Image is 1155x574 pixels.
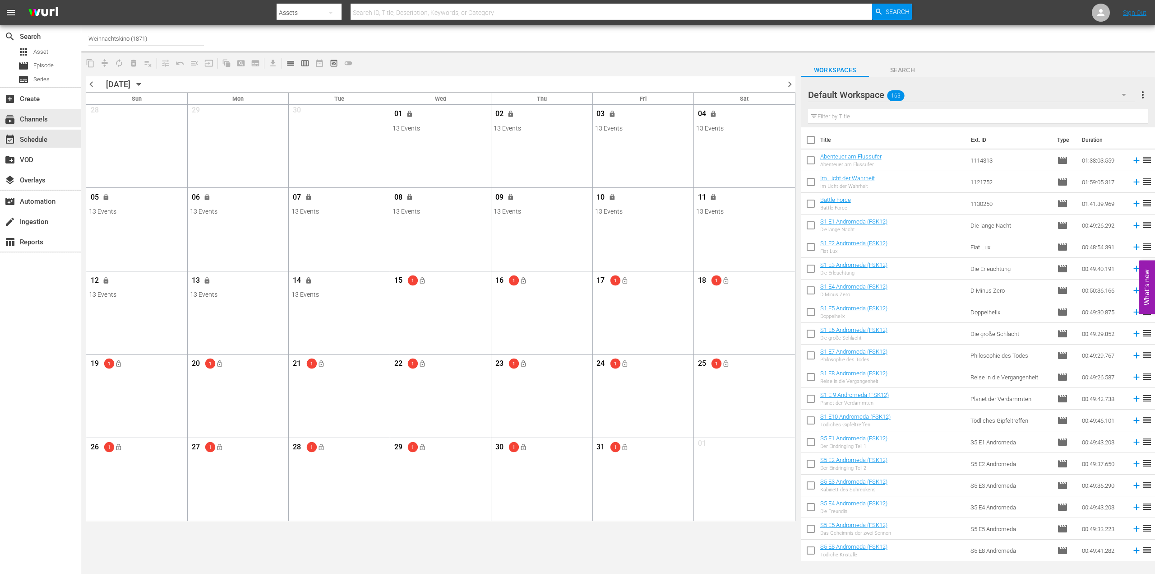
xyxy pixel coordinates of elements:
[234,56,248,70] span: Create Search Block
[89,276,100,287] span: 12
[722,277,730,284] span: lock_open
[820,196,851,203] a: Battle Force
[1132,242,1141,252] svg: Add to Schedule
[291,359,303,370] span: 21
[967,388,1053,410] td: Planet der Verdammten
[216,54,234,72] span: Refresh All Search Blocks
[1141,241,1152,252] span: reorder
[141,56,155,70] span: Clear Lineup
[314,360,328,366] span: Lock and Publish
[1132,372,1141,382] svg: Add to Schedule
[1132,177,1141,187] svg: Add to Schedule
[86,93,795,521] div: Month View
[5,114,15,125] span: Channels
[820,283,887,290] a: S1 E4 Andromeda (FSK12)
[280,54,298,72] span: Day Calendar View
[329,59,338,68] span: preview_outlined
[605,194,620,200] span: Unlock and Edit
[1132,285,1141,295] svg: Add to Schedule
[1052,127,1076,153] th: Type
[696,125,792,132] div: 13 Events
[1141,458,1152,469] span: reorder
[204,194,211,201] span: lock
[494,125,589,132] div: 13 Events
[5,31,15,42] span: Search
[820,370,887,377] a: S1 E8 Andromeda (FSK12)
[83,56,97,70] span: Copy Lineup
[216,443,223,451] span: lock_open
[808,82,1135,107] div: Default Workspace
[1132,350,1141,360] svg: Add to Schedule
[710,194,717,201] span: lock
[402,111,417,117] span: Unlock and Edit
[610,361,620,366] span: 1
[99,194,114,200] span: Unlock and Edit
[740,95,748,102] span: Sat
[595,109,606,121] span: 03
[820,543,887,550] a: S5 E8 Andromeda (FSK12)
[1141,436,1152,447] span: reorder
[617,443,632,449] span: Lock and Publish
[509,361,519,366] span: 1
[621,277,628,284] span: lock_open
[516,277,531,283] span: Lock and Publish
[1057,458,1068,469] span: Episode
[1078,388,1128,410] td: 00:49:42.738
[216,360,223,368] span: lock_open
[706,111,721,117] span: Unlock and Edit
[820,127,966,153] th: Title
[393,193,404,204] span: 08
[102,194,110,201] span: lock
[820,465,887,471] div: Der Eindringling Teil 2
[415,277,430,283] span: Lock and Publish
[393,125,488,132] div: 13 Events
[314,443,328,449] span: Lock and Publish
[1078,171,1128,193] td: 01:59:05.317
[419,443,426,451] span: lock_open
[190,443,201,454] span: 27
[1141,219,1152,230] span: reorder
[1078,410,1128,431] td: 00:49:46.101
[967,149,1053,171] td: 1114313
[300,59,310,68] span: calendar_view_week_outlined
[155,54,173,72] span: Customize Events
[1078,431,1128,453] td: 00:49:43.203
[967,215,1053,236] td: Die lange Nacht
[33,61,54,70] span: Episode
[334,95,344,102] span: Tue
[1132,264,1141,274] svg: Add to Schedule
[504,111,518,117] span: Unlock and Edit
[435,95,446,102] span: Wed
[190,359,201,370] span: 20
[617,277,632,283] span: Lock and Publish
[301,194,316,200] span: Unlock and Edit
[640,95,647,102] span: Fri
[419,360,426,368] span: lock_open
[1057,220,1068,231] span: Episode
[291,193,303,204] span: 07
[5,154,15,165] span: VOD
[504,194,518,200] span: Unlock and Edit
[887,86,904,105] span: 163
[801,65,869,76] span: Workspaces
[111,443,126,449] span: Lock and Publish
[494,109,505,121] span: 02
[406,110,413,117] span: lock
[520,360,527,368] span: lock_open
[115,443,122,451] span: lock_open
[696,109,707,121] span: 04
[393,109,404,121] span: 01
[1078,366,1128,388] td: 00:49:26.587
[1141,480,1152,490] span: reorder
[1132,394,1141,404] svg: Add to Schedule
[1078,236,1128,258] td: 00:48:54.391
[1057,263,1068,274] span: Episode
[33,75,50,84] span: Series
[1141,371,1152,382] span: reorder
[1078,323,1128,345] td: 00:49:29.852
[132,95,142,102] span: Sun
[820,357,887,363] div: Philosophie des Todes
[102,277,110,284] span: lock
[291,291,387,298] div: 13 Events
[595,443,606,454] span: 31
